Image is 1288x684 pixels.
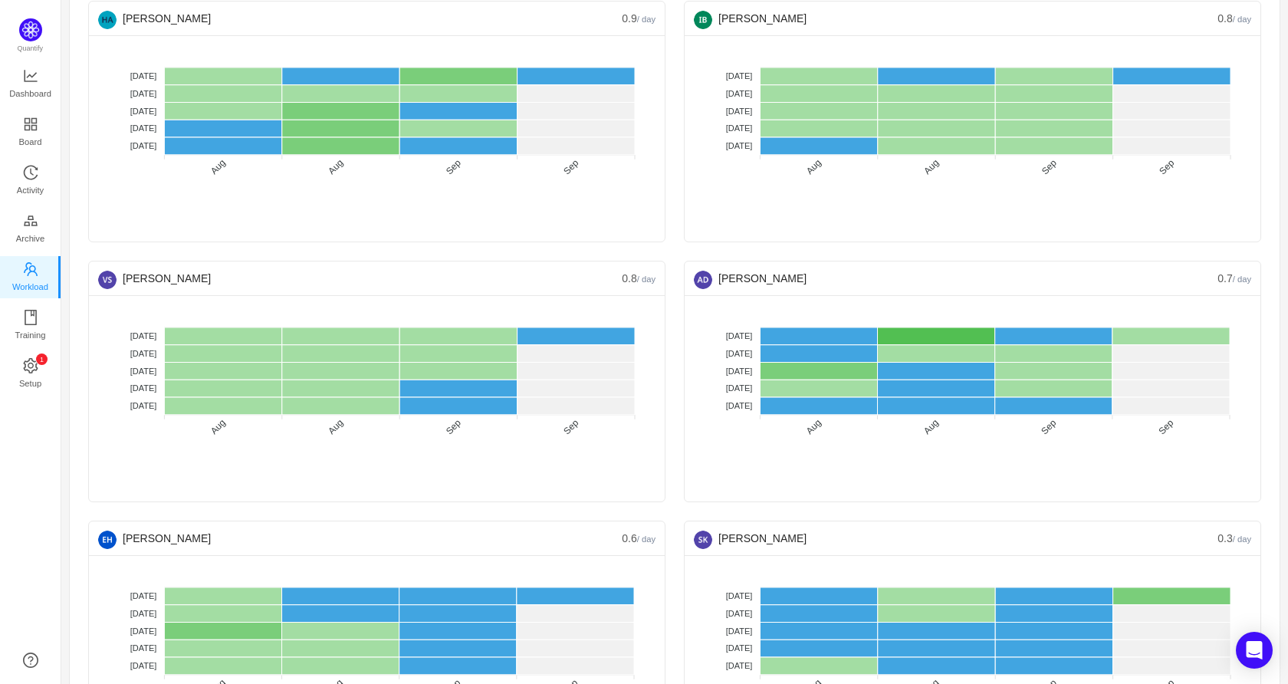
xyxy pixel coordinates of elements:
[637,15,655,24] small: / day
[561,417,580,436] tspan: Sep
[209,417,228,436] tspan: Aug
[1233,534,1251,544] small: / day
[622,12,655,25] span: 0.9
[19,18,42,41] img: Quantify
[98,261,622,295] div: [PERSON_NAME]
[23,261,38,277] i: icon: team
[130,123,157,133] tspan: [DATE]
[637,534,655,544] small: / day
[804,417,823,436] tspan: Aug
[622,272,655,284] span: 0.8
[130,661,157,670] tspan: [DATE]
[9,78,51,109] span: Dashboard
[39,354,43,365] p: 1
[1217,272,1251,284] span: 0.7
[23,68,38,84] i: icon: line-chart
[694,521,1217,555] div: [PERSON_NAME]
[23,166,38,196] a: Activity
[326,417,345,436] tspan: Aug
[23,117,38,132] i: icon: appstore
[98,521,622,555] div: [PERSON_NAME]
[561,157,580,176] tspan: Sep
[922,417,941,436] tspan: Aug
[726,123,753,133] tspan: [DATE]
[726,661,753,670] tspan: [DATE]
[726,367,753,376] tspan: [DATE]
[23,165,38,180] i: icon: history
[326,157,345,176] tspan: Aug
[726,383,753,393] tspan: [DATE]
[1040,157,1059,176] tspan: Sep
[1157,157,1176,176] tspan: Sep
[17,175,44,206] span: Activity
[1233,15,1251,24] small: / day
[130,71,157,81] tspan: [DATE]
[18,44,44,52] span: Quantify
[922,157,941,176] tspan: Aug
[15,320,45,350] span: Training
[23,117,38,148] a: Board
[1233,275,1251,284] small: / day
[98,271,117,289] img: 0c8435d04239a11576babb81a32b8234
[209,157,228,176] tspan: Aug
[726,401,753,410] tspan: [DATE]
[726,349,753,358] tspan: [DATE]
[23,213,38,229] i: icon: gold
[23,69,38,100] a: Dashboard
[637,275,655,284] small: / day
[694,271,712,289] img: 3e03d9212d0192a601740513705e7411
[23,311,38,341] a: Training
[622,532,655,544] span: 0.6
[36,354,48,365] sup: 1
[23,262,38,293] a: Workload
[726,71,753,81] tspan: [DATE]
[130,591,157,600] tspan: [DATE]
[726,626,753,636] tspan: [DATE]
[726,141,753,150] tspan: [DATE]
[726,591,753,600] tspan: [DATE]
[23,358,38,373] i: icon: setting
[16,223,44,254] span: Archive
[130,141,157,150] tspan: [DATE]
[130,401,157,410] tspan: [DATE]
[98,531,117,549] img: 0ace561a94edf0ac9f32f0e680e83e4c
[19,368,41,399] span: Setup
[694,531,712,549] img: 1e6da61c91245551ff38a849e785ba3e
[1217,12,1251,25] span: 0.8
[1236,632,1273,669] div: Open Intercom Messenger
[130,626,157,636] tspan: [DATE]
[12,271,48,302] span: Workload
[98,11,117,29] img: 9e9a0c1d11c14d55b52c8cf855181ead
[130,643,157,653] tspan: [DATE]
[726,643,753,653] tspan: [DATE]
[19,127,42,157] span: Board
[694,11,712,29] img: 3763c00782d40f44f896690a68277f18
[804,157,823,176] tspan: Aug
[23,359,38,390] a: icon: settingSetup
[23,653,38,668] a: icon: question-circle
[694,261,1217,295] div: [PERSON_NAME]
[130,609,157,618] tspan: [DATE]
[130,331,157,340] tspan: [DATE]
[694,2,1217,35] div: [PERSON_NAME]
[130,367,157,376] tspan: [DATE]
[98,2,622,35] div: [PERSON_NAME]
[1039,417,1058,436] tspan: Sep
[726,89,753,98] tspan: [DATE]
[130,107,157,116] tspan: [DATE]
[444,417,463,436] tspan: Sep
[23,310,38,325] i: icon: book
[444,157,463,176] tspan: Sep
[1156,417,1175,436] tspan: Sep
[23,214,38,245] a: Archive
[130,383,157,393] tspan: [DATE]
[726,331,753,340] tspan: [DATE]
[726,107,753,116] tspan: [DATE]
[726,609,753,618] tspan: [DATE]
[130,89,157,98] tspan: [DATE]
[130,349,157,358] tspan: [DATE]
[1217,532,1251,544] span: 0.3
